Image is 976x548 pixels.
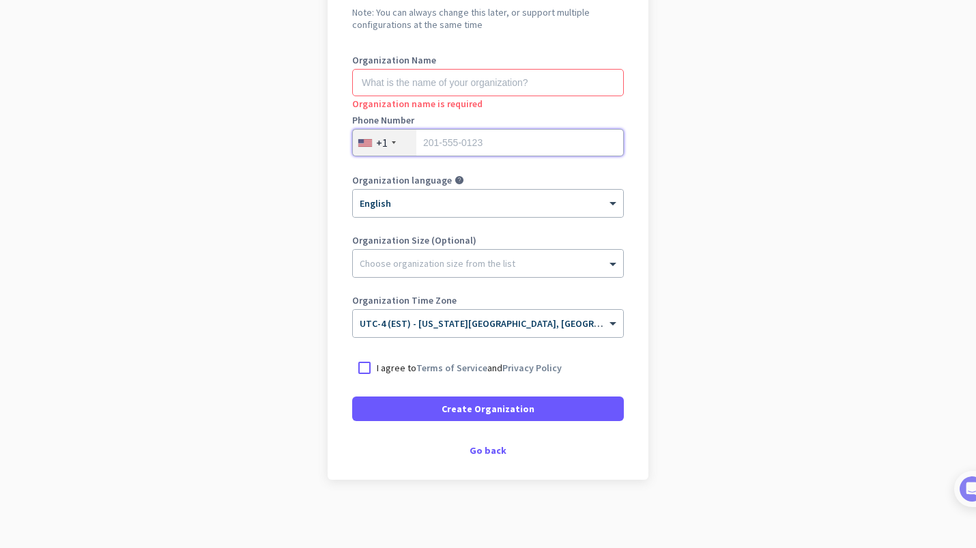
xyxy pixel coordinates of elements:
[352,446,624,455] div: Go back
[352,115,624,125] label: Phone Number
[352,69,624,96] input: What is the name of your organization?
[352,55,624,65] label: Organization Name
[416,362,487,374] a: Terms of Service
[502,362,562,374] a: Privacy Policy
[377,361,562,375] p: I agree to and
[352,396,624,421] button: Create Organization
[352,295,624,305] label: Organization Time Zone
[442,402,534,416] span: Create Organization
[352,235,624,245] label: Organization Size (Optional)
[376,136,388,149] div: +1
[352,6,624,31] h2: Note: You can always change this later, or support multiple configurations at the same time
[352,129,624,156] input: 201-555-0123
[352,98,483,110] span: Organization name is required
[455,175,464,185] i: help
[352,175,452,185] label: Organization language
